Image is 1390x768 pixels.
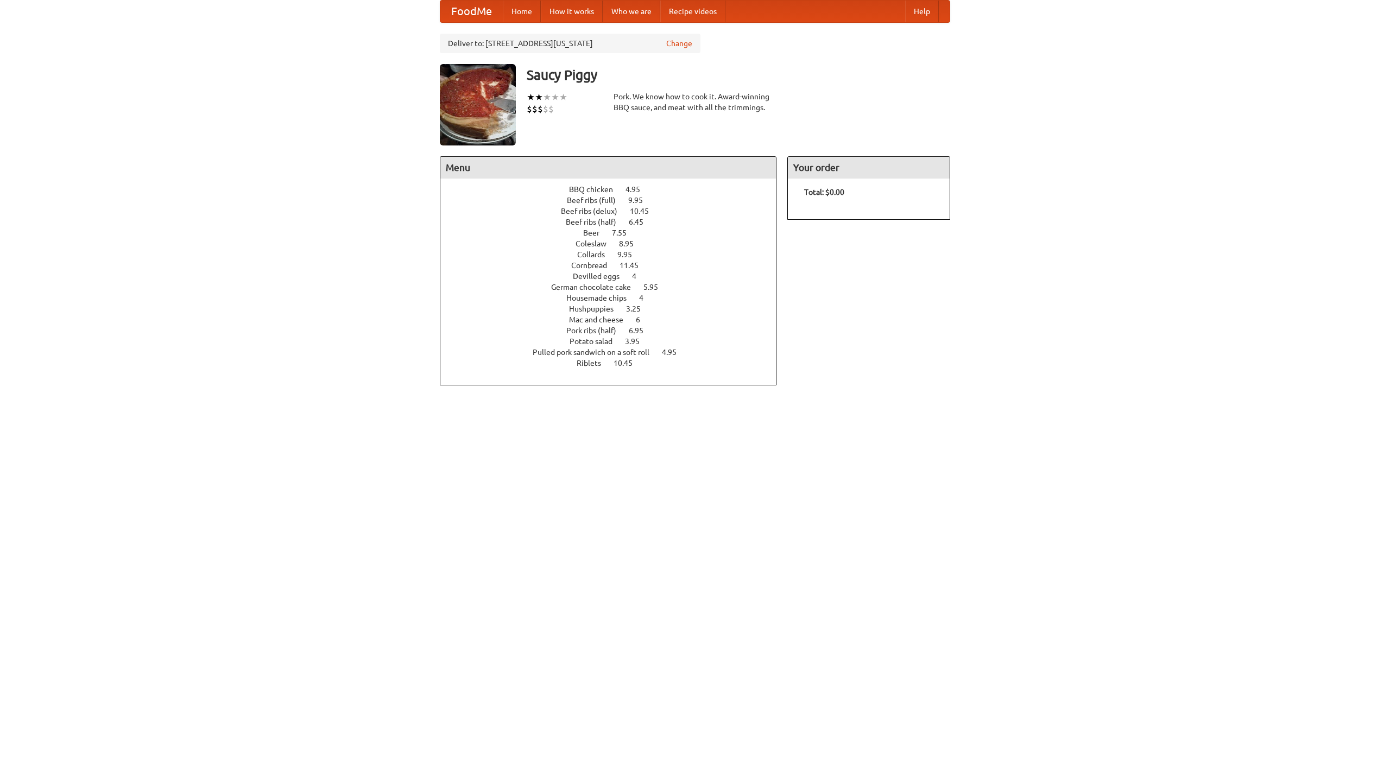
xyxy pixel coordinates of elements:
span: 10.45 [614,359,643,367]
a: Cornbread 11.45 [571,261,659,270]
span: Collards [577,250,616,259]
span: BBQ chicken [569,185,624,194]
span: Mac and cheese [569,315,634,324]
span: 6.95 [629,326,654,335]
a: BBQ chicken 4.95 [569,185,660,194]
span: 9.95 [617,250,643,259]
span: 3.95 [625,337,650,346]
span: 10.45 [630,207,660,215]
li: ★ [559,91,567,103]
span: 4 [639,294,654,302]
a: Potato salad 3.95 [570,337,660,346]
span: 4.95 [625,185,651,194]
a: How it works [541,1,603,22]
a: Coleslaw 8.95 [576,239,654,248]
span: Devilled eggs [573,272,630,281]
a: Help [905,1,939,22]
a: Pork ribs (half) 6.95 [566,326,664,335]
div: Deliver to: [STREET_ADDRESS][US_STATE] [440,34,700,53]
span: 4 [632,272,647,281]
li: $ [532,103,538,115]
a: Collards 9.95 [577,250,652,259]
a: Beef ribs (delux) 10.45 [561,207,669,215]
b: Total: $0.00 [804,188,844,196]
span: 3.25 [626,304,652,313]
a: Devilled eggs 4 [573,272,656,281]
h4: Your order [788,157,950,179]
a: Beer 7.55 [583,229,647,237]
a: Beef ribs (full) 9.95 [567,196,663,205]
li: ★ [527,91,535,103]
a: Home [503,1,541,22]
div: Pork. We know how to cook it. Award-winning BBQ sauce, and meat with all the trimmings. [614,91,776,113]
span: Potato salad [570,337,623,346]
span: Pork ribs (half) [566,326,627,335]
span: 7.55 [612,229,637,237]
span: Beef ribs (half) [566,218,627,226]
span: 4.95 [662,348,687,357]
li: $ [548,103,554,115]
a: Hushpuppies 3.25 [569,304,661,313]
li: $ [527,103,532,115]
a: Riblets 10.45 [577,359,653,367]
h3: Saucy Piggy [527,64,950,86]
span: Beer [583,229,610,237]
a: Recipe videos [660,1,725,22]
img: angular.jpg [440,64,516,145]
a: Mac and cheese 6 [569,315,660,324]
span: Cornbread [571,261,618,270]
li: ★ [543,91,551,103]
span: 5.95 [643,283,669,291]
a: German chocolate cake 5.95 [551,283,678,291]
li: ★ [551,91,559,103]
h4: Menu [440,157,776,179]
span: 8.95 [619,239,645,248]
span: Hushpuppies [569,304,624,313]
span: 11.45 [620,261,649,270]
span: Pulled pork sandwich on a soft roll [533,348,660,357]
span: German chocolate cake [551,283,642,291]
a: Pulled pork sandwich on a soft roll 4.95 [533,348,697,357]
li: $ [538,103,543,115]
li: ★ [535,91,543,103]
span: 6.45 [629,218,654,226]
span: Housemade chips [566,294,637,302]
span: Riblets [577,359,612,367]
li: $ [543,103,548,115]
a: FoodMe [440,1,503,22]
a: Beef ribs (half) 6.45 [566,218,664,226]
span: Coleslaw [576,239,617,248]
a: Housemade chips 4 [566,294,664,302]
span: 6 [636,315,651,324]
span: Beef ribs (full) [567,196,627,205]
a: Change [666,38,692,49]
span: 9.95 [628,196,654,205]
a: Who we are [603,1,660,22]
span: Beef ribs (delux) [561,207,628,215]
